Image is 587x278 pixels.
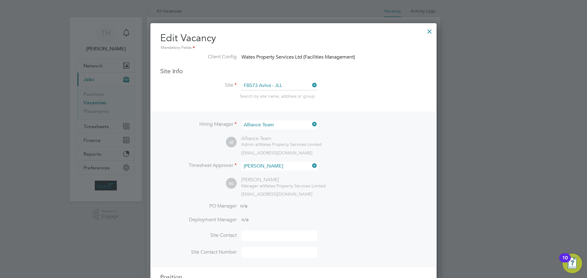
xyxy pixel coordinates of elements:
h2: Edit Vacancy [160,32,427,51]
span: Manager at [241,183,263,189]
span: AT [226,137,237,148]
label: Site [160,82,237,88]
div: Mandatory Fields [160,45,427,51]
input: Search for... [242,121,317,129]
span: n/a [240,203,247,209]
input: Search for... [242,162,317,171]
span: Wates Property Services Ltd (Facilities Management) [242,54,355,60]
span: [EMAIL_ADDRESS][DOMAIN_NAME] [241,150,312,156]
label: Site Contact Number [160,249,237,255]
div: Wates Property Services Limited [241,183,326,189]
input: Search for... [242,81,317,90]
label: Site Contact [160,232,237,239]
label: Client Config [160,54,237,60]
span: Search by site name, address or group [240,93,315,99]
label: Timesheet Approver [160,162,237,169]
span: [EMAIL_ADDRESS][DOMAIN_NAME] [241,191,312,197]
span: Admin at [241,142,259,147]
div: [PERSON_NAME] [241,177,326,183]
span: SG [226,178,237,189]
label: Deployment Manager [160,217,237,223]
label: Hiring Manager [160,121,237,128]
button: Open Resource Center, 10 new notifications [563,254,582,273]
div: Alliance Team [241,135,322,142]
label: PO Manager [160,203,237,209]
span: n/a [242,217,249,223]
div: 10 [562,258,568,266]
h3: Site Info [160,67,427,75]
div: Wates Property Services Limited [241,142,322,147]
